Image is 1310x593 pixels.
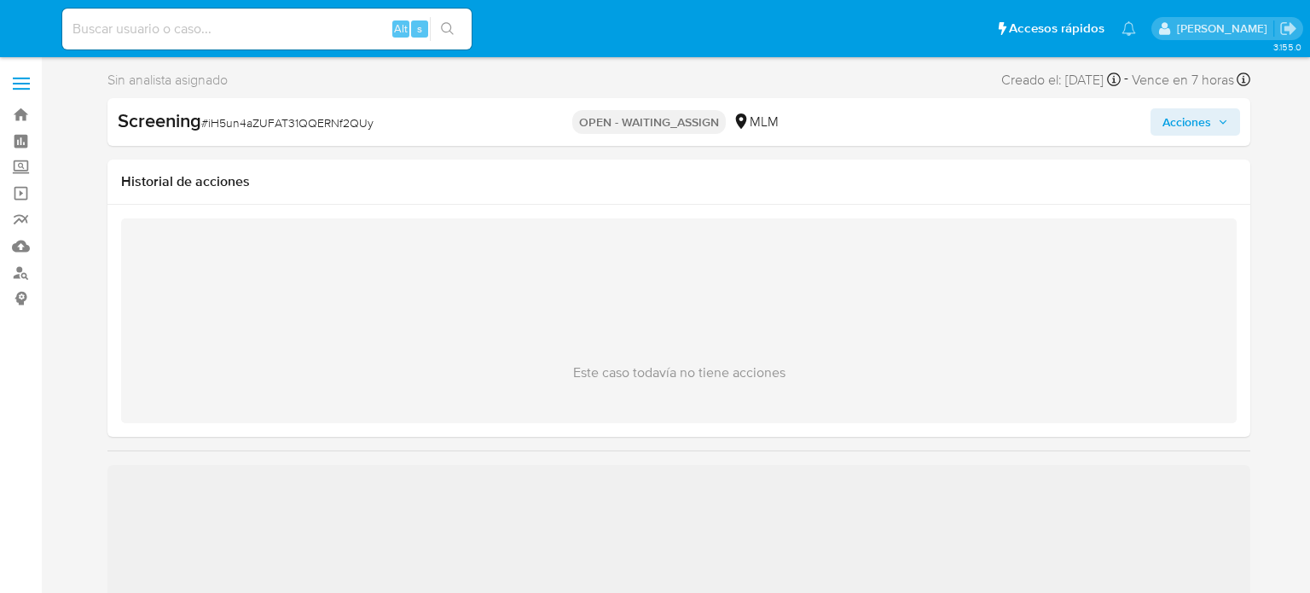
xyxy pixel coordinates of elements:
span: - [1124,68,1128,91]
b: Screening [118,107,201,134]
button: Acciones [1151,108,1240,136]
input: Buscar usuario o caso... [62,18,472,40]
a: Notificaciones [1122,21,1136,36]
span: Sin analista asignado [107,71,228,90]
p: ext_romamani@mercadolibre.com [1177,20,1273,37]
button: search-icon [430,17,465,41]
span: Alt [394,20,408,37]
span: Vence en 7 horas [1132,71,1234,90]
span: Accesos rápidos [1009,20,1104,38]
span: Acciones [1162,108,1211,136]
p: Este caso todavía no tiene acciones [573,363,785,382]
div: MLM [733,113,779,131]
img: yH5BAEAAAAALAAAAAABAAEAAAIBRAA7 [636,259,722,345]
h1: Historial de acciones [121,173,1237,190]
a: Salir [1279,20,1297,38]
span: s [417,20,422,37]
span: # iH5un4aZUFAT31QQERNf2QUy [201,114,374,131]
div: Creado el: [DATE] [1001,68,1121,91]
p: OPEN - WAITING_ASSIGN [572,110,726,134]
